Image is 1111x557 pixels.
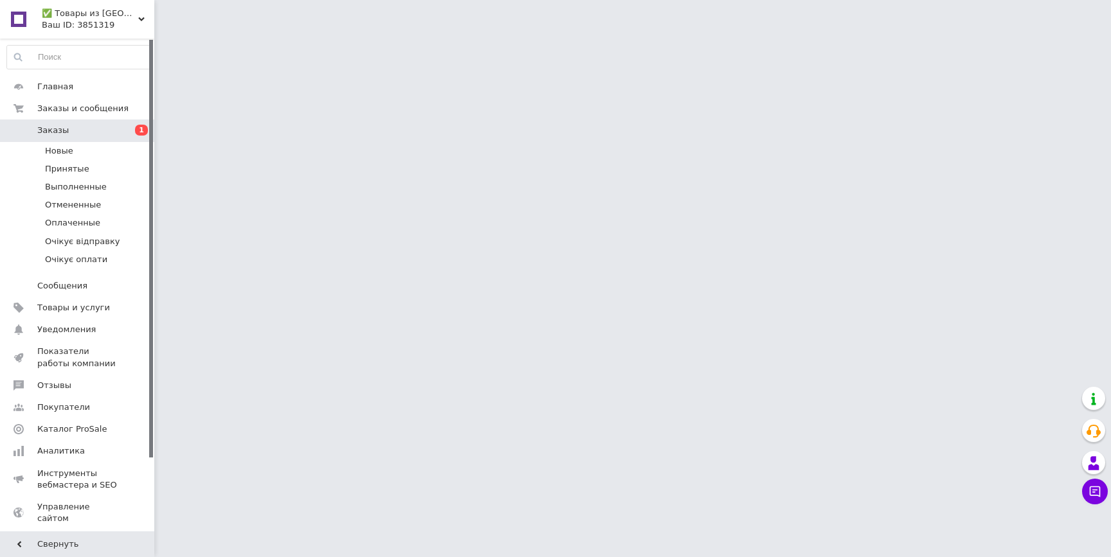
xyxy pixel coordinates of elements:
div: Ваш ID: 3851319 [42,19,154,31]
span: Принятые [45,163,89,175]
span: ✅ Товары из Европы - Лучшие цены в Украине! [42,8,138,19]
span: Каталог ProSale [37,423,107,435]
span: Отмененные [45,199,101,211]
span: Оплаченные [45,217,100,229]
span: Заказы и сообщения [37,103,129,114]
span: Очікує відправку [45,236,120,247]
span: Инструменты вебмастера и SEO [37,468,119,491]
input: Поиск [7,46,151,69]
span: Покупатели [37,402,90,413]
span: Заказы [37,125,69,136]
span: Аналитика [37,445,85,457]
span: Очікує оплати [45,254,107,265]
span: Новые [45,145,73,157]
span: Отзывы [37,380,71,391]
span: Товары и услуги [37,302,110,314]
span: Управление сайтом [37,501,119,524]
span: Сообщения [37,280,87,292]
span: Уведомления [37,324,96,335]
span: 1 [135,125,148,136]
button: Чат с покупателем [1082,479,1108,504]
span: Показатели работы компании [37,346,119,369]
span: Выполненные [45,181,107,193]
span: Главная [37,81,73,93]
